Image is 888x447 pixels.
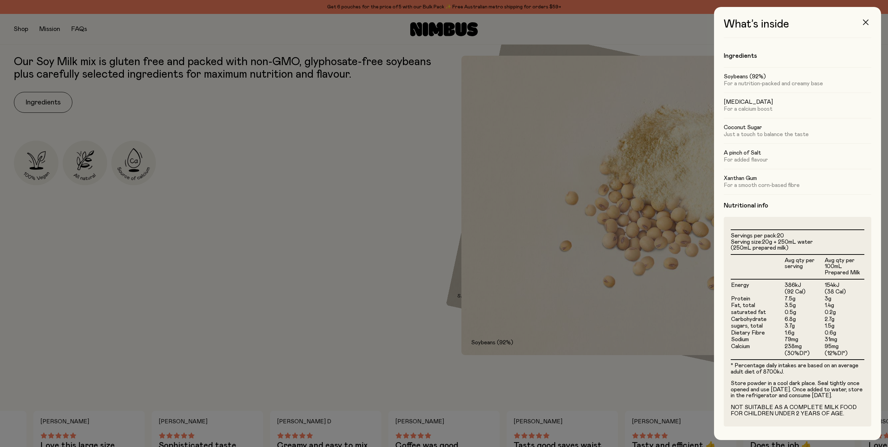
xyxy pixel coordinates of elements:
th: Avg qty per serving [784,254,824,279]
td: 6.8g [784,316,824,323]
td: 386kJ [784,279,824,289]
span: 20 [777,233,784,238]
p: For a nutrition-packed and creamy base [724,80,871,87]
span: Dietary Fibre [731,330,765,336]
td: (30%DI*) [784,350,824,360]
td: 2.7g [824,316,864,323]
td: 3g [824,296,864,303]
td: (38 Cal) [824,289,864,296]
span: Energy [731,282,749,288]
h5: Coconut Sugar [724,124,871,131]
p: * Percentage daily intakes are based on an average adult diet of 8700kJ. [731,363,864,375]
td: 0.5g [784,309,824,316]
td: 79mg [784,336,824,343]
td: (12%DI*) [824,350,864,360]
td: 3.7g [784,323,824,330]
td: 238mg [784,343,824,350]
td: 95mg [824,343,864,350]
td: 1.5g [824,323,864,330]
span: 20g + 250mL water (250mL prepared milk) [731,239,813,251]
td: 3.5g [784,302,824,309]
span: Calcium [731,344,750,349]
span: Sodium [731,337,749,342]
td: 1.4g [824,302,864,309]
p: Store powder in a cool dark place. Seal tightly once opened and use [DATE]. Once added to water, ... [731,381,864,399]
span: Carbohydrate [731,316,767,322]
li: Serving size: [731,239,864,251]
p: For added flavour [724,156,871,163]
td: 154kJ [824,279,864,289]
td: 7.5g [784,296,824,303]
td: 1.6g [784,330,824,337]
p: Just a touch to balance the taste [724,131,871,138]
li: Servings per pack: [731,233,864,239]
span: Protein [731,296,750,301]
td: 0.6g [824,330,864,337]
p: For a calcium boost [724,105,871,112]
h5: [MEDICAL_DATA] [724,99,871,105]
th: Avg qty per 100mL Prepared Milk [824,254,864,279]
p: NOT SUITABLE AS A COMPLETE MILK FOOD FOR CHILDREN UNDER 2 YEARS OF AGE. [731,405,864,417]
td: (92 Cal) [784,289,824,296]
td: 0.2g [824,309,864,316]
span: saturated fat [731,309,766,315]
td: 31mg [824,336,864,343]
h4: Nutritional info [724,202,871,210]
h4: Ingredients [724,52,871,60]
span: sugars, total [731,323,763,329]
p: For a smooth corn-based fibre [724,182,871,189]
h5: Soybeans (92%) [724,73,871,80]
h5: A pinch of Salt [724,149,871,156]
h5: Xanthan Gum [724,175,871,182]
span: Fat, total [731,303,755,308]
h3: What’s inside [724,18,871,38]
